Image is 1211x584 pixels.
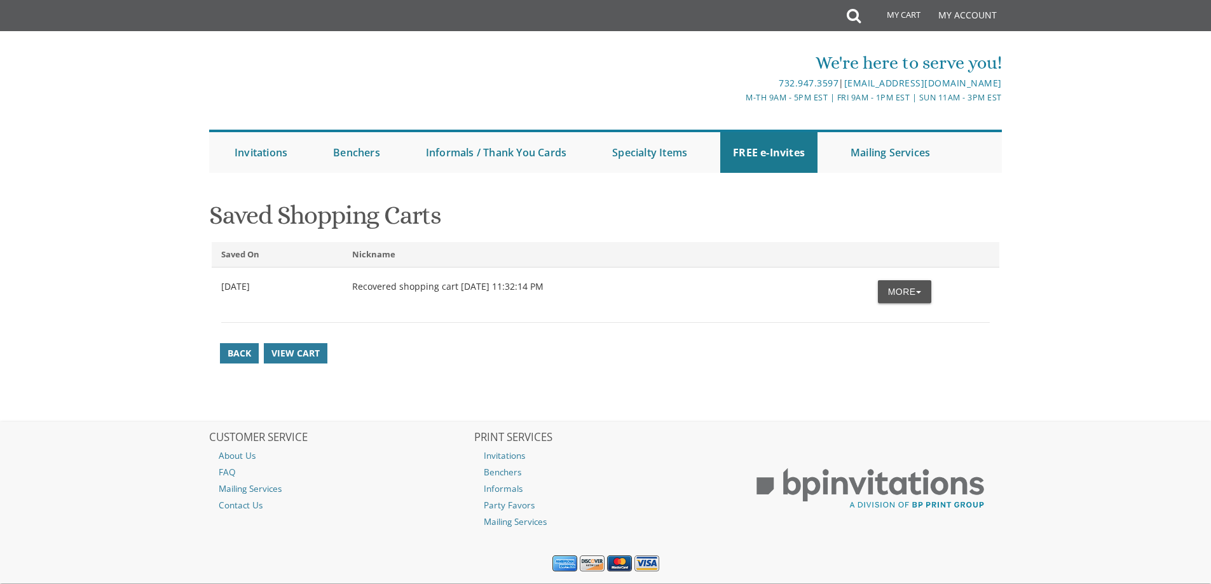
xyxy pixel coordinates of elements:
a: Specialty Items [599,132,700,173]
img: MasterCard [607,555,632,572]
div: We're here to serve you! [474,50,1002,76]
img: American Express [552,555,577,572]
img: Discover [580,555,605,572]
h1: Saved Shopping Carts [209,201,1002,239]
img: Visa [634,555,659,572]
a: My Cart [859,1,929,33]
a: Invitations [222,132,300,173]
a: Benchers [474,464,737,480]
div: | [474,76,1002,91]
a: 732.947.3597 [779,77,838,89]
a: Informals / Thank You Cards [413,132,579,173]
a: FAQ [209,464,472,480]
div: Nickname [343,248,868,261]
a: Back [220,343,259,363]
a: Contact Us [209,497,472,513]
div: Recovered shopping cart [DATE] 11:32:14 PM [343,280,868,293]
h2: CUSTOMER SERVICE [209,431,472,444]
a: Party Favors [474,497,737,513]
a: About Us [209,447,472,464]
span: View Cart [271,347,320,360]
button: More [878,280,931,303]
h2: PRINT SERVICES [474,431,737,444]
a: Invitations [474,447,737,464]
div: [DATE] [212,280,343,293]
img: BP Print Group [739,457,1002,520]
a: FREE e-Invites [720,132,818,173]
div: Saved On [212,248,343,261]
a: View Cart [264,343,327,363]
div: M-Th 9am - 5pm EST | Fri 9am - 1pm EST | Sun 11am - 3pm EST [474,91,1002,104]
a: Informals [474,480,737,497]
a: Mailing Services [474,513,737,530]
span: Back [228,347,251,360]
a: [EMAIL_ADDRESS][DOMAIN_NAME] [844,77,1002,89]
a: Benchers [320,132,393,173]
a: Mailing Services [838,132,943,173]
a: Mailing Services [209,480,472,497]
